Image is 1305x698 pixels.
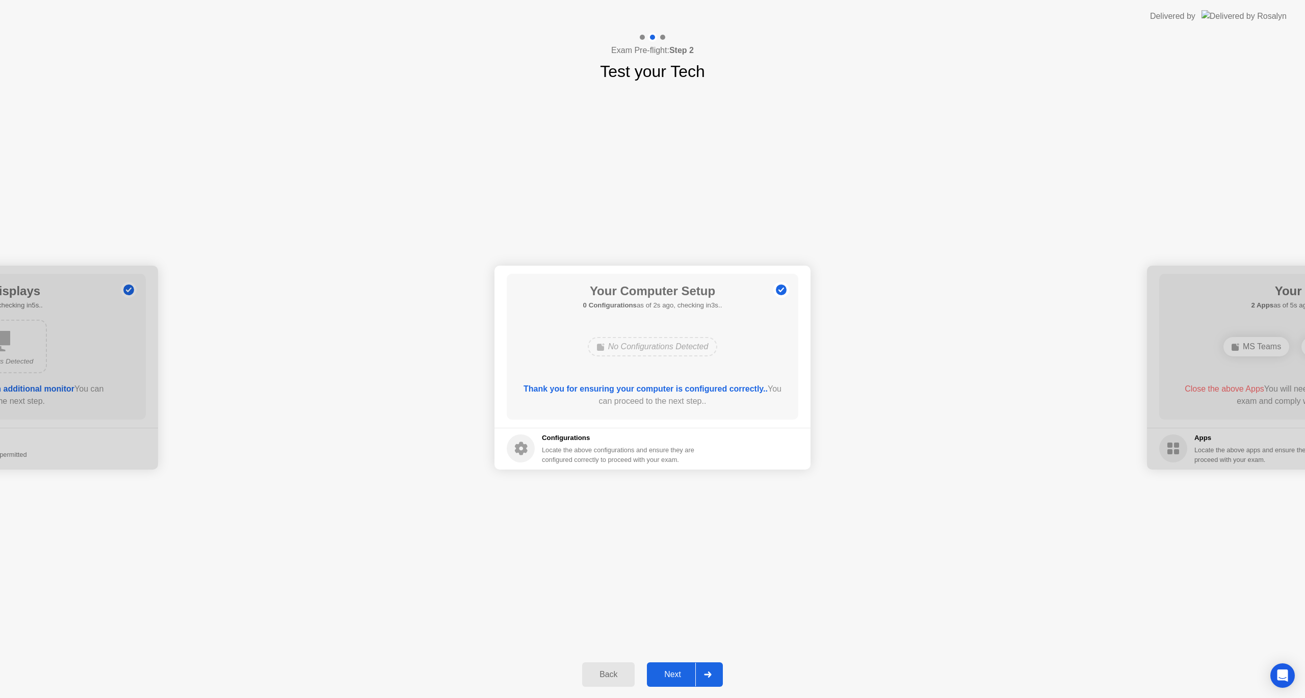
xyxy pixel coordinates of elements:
[647,662,723,687] button: Next
[583,300,722,311] h5: as of 2s ago, checking in3s..
[669,46,694,55] b: Step 2
[600,59,705,84] h1: Test your Tech
[1150,10,1195,22] div: Delivered by
[524,384,768,393] b: Thank you for ensuring your computer is configured correctly..
[583,301,637,309] b: 0 Configurations
[542,433,696,443] h5: Configurations
[542,445,696,464] div: Locate the above configurations and ensure they are configured correctly to proceed with your exam.
[650,670,695,679] div: Next
[585,670,632,679] div: Back
[1270,663,1295,688] div: Open Intercom Messenger
[588,337,718,356] div: No Configurations Detected
[521,383,784,407] div: You can proceed to the next step..
[1202,10,1287,22] img: Delivered by Rosalyn
[582,662,635,687] button: Back
[611,44,694,57] h4: Exam Pre-flight:
[583,282,722,300] h1: Your Computer Setup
